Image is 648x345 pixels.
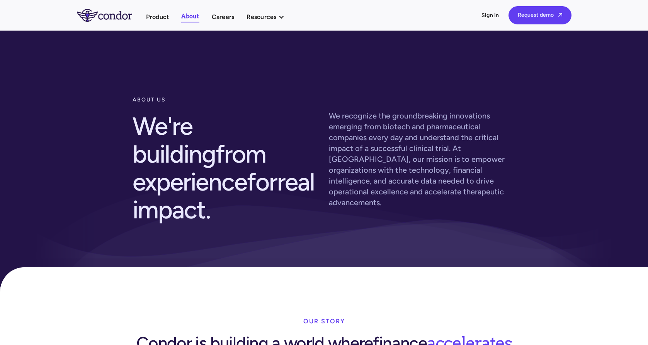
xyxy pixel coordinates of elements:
[247,12,292,22] div: Resources
[303,314,345,329] div: our story
[133,167,315,225] span: real impact.
[558,12,562,17] span: 
[77,9,146,21] a: home
[133,92,320,108] div: about us
[146,12,169,22] a: Product
[212,12,235,22] a: Careers
[509,6,571,24] a: Request demo
[481,12,499,19] a: Sign in
[181,11,199,22] a: About
[329,110,516,208] p: We recognize the groundbreaking innovations emerging from biotech and pharmaceutical companies ev...
[133,139,266,197] span: from experience
[247,12,276,22] div: Resources
[133,108,320,228] h2: We're building for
